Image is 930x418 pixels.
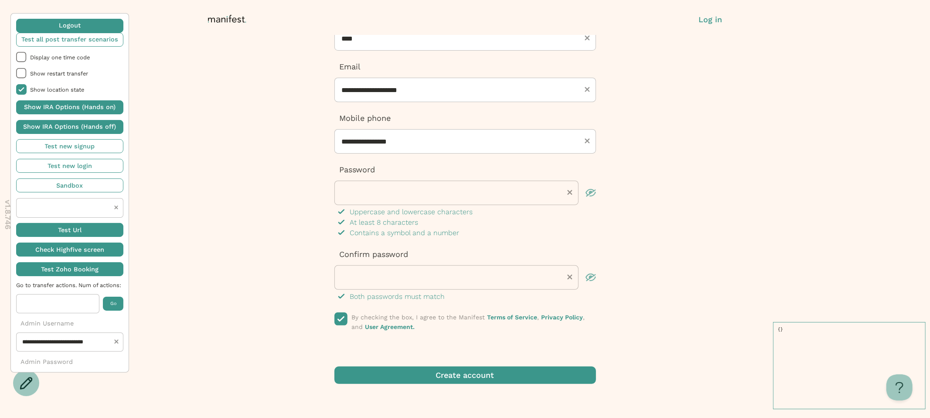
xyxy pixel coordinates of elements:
[16,243,123,257] button: Check Highfive screen
[16,120,123,134] button: Show IRA Options (Hands off)
[350,217,419,228] p: At least 8 characters
[16,33,123,47] button: Test all post transfer scenarios
[30,70,123,77] span: Show restart transfer
[16,68,123,79] li: Show restart transfer
[16,282,123,288] span: Go to transfer actions. Num of actions:
[16,52,123,62] li: Display one time code
[30,86,123,93] span: Show location state
[16,19,123,33] button: Logout
[352,314,585,330] span: By checking the box, I agree to the Manifest , , and
[350,207,473,217] p: Uppercase and lowercase characters
[542,314,583,321] a: Privacy Policy
[16,84,123,95] li: Show location state
[16,357,123,367] p: Admin Password
[334,61,596,72] p: Email
[16,319,123,328] p: Admin Username
[103,297,123,311] button: Go
[334,249,596,260] p: Confirm password
[334,164,596,175] p: Password
[16,139,123,153] button: Test new signup
[365,323,415,330] a: User Agreement.
[16,100,123,114] button: Show IRA Options (Hands on)
[2,200,14,230] p: v 1.8.746
[350,291,445,302] p: Both passwords must match
[699,14,722,25] button: Log in
[773,322,926,409] pre: {}
[16,223,123,237] button: Test Url
[334,113,596,124] p: Mobile phone
[16,262,123,276] button: Test Zoho Booking
[334,367,596,384] button: Create account
[487,314,538,321] a: Terms of Service
[16,178,123,192] button: Sandbox
[16,159,123,173] button: Test new login
[350,228,460,238] p: Contains a symbol and a number
[30,54,123,61] span: Display one time code
[886,374,913,401] iframe: Toggle Customer Support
